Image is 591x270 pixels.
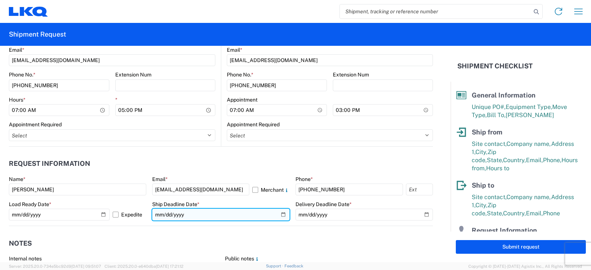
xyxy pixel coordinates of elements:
[468,263,582,270] span: Copyright © [DATE]-[DATE] Agistix Inc., All Rights Reserved
[543,210,560,217] span: Phone
[9,176,25,182] label: Name
[472,103,506,110] span: Unique PO#,
[115,71,151,78] label: Extension Num
[295,176,313,182] label: Phone
[506,194,551,201] span: Company name,
[487,157,503,164] span: State,
[152,176,168,182] label: Email
[503,157,526,164] span: Country,
[152,201,199,208] label: Ship Deadline Date
[284,264,303,268] a: Feedback
[475,202,488,209] span: City,
[266,264,284,268] a: Support
[9,96,25,103] label: Hours
[457,62,533,71] h2: Shipment Checklist
[526,157,543,164] span: Email,
[406,184,433,195] input: Ext
[333,71,369,78] label: Extension Num
[9,30,66,39] h2: Shipment Request
[9,121,62,128] label: Appointment Required
[105,264,184,269] span: Client: 2025.20.0-e640dba
[543,157,561,164] span: Phone,
[113,209,146,221] label: Expedite
[9,240,32,247] h2: Notes
[503,210,526,217] span: Country,
[156,264,184,269] span: [DATE] 17:21:12
[9,160,90,167] h2: Request Information
[295,201,352,208] label: Delivery Deadline Date
[486,165,509,172] span: Hours to
[472,181,494,189] span: Ship to
[472,91,536,99] span: General Information
[475,148,488,155] span: City,
[9,201,51,208] label: Load Ready Date
[472,194,506,201] span: Site contact,
[227,47,242,53] label: Email
[506,140,551,147] span: Company name,
[506,103,552,110] span: Equipment Type,
[9,264,101,269] span: Server: 2025.20.0-734e5bc92d9
[487,112,506,119] span: Bill To,
[472,140,506,147] span: Site contact,
[227,96,257,103] label: Appointment
[252,184,290,195] label: Merchant
[9,71,35,78] label: Phone No.
[227,121,280,128] label: Appointment Required
[227,71,253,78] label: Phone No.
[340,4,531,18] input: Shipment, tracking or reference number
[9,47,24,53] label: Email
[71,264,101,269] span: [DATE] 09:51:07
[9,255,42,262] label: Internal notes
[456,240,586,254] button: Submit request
[225,255,260,262] label: Public notes
[526,210,543,217] span: Email,
[472,128,502,136] span: Ship from
[472,226,537,234] span: Request Information
[506,112,554,119] span: [PERSON_NAME]
[487,210,503,217] span: State,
